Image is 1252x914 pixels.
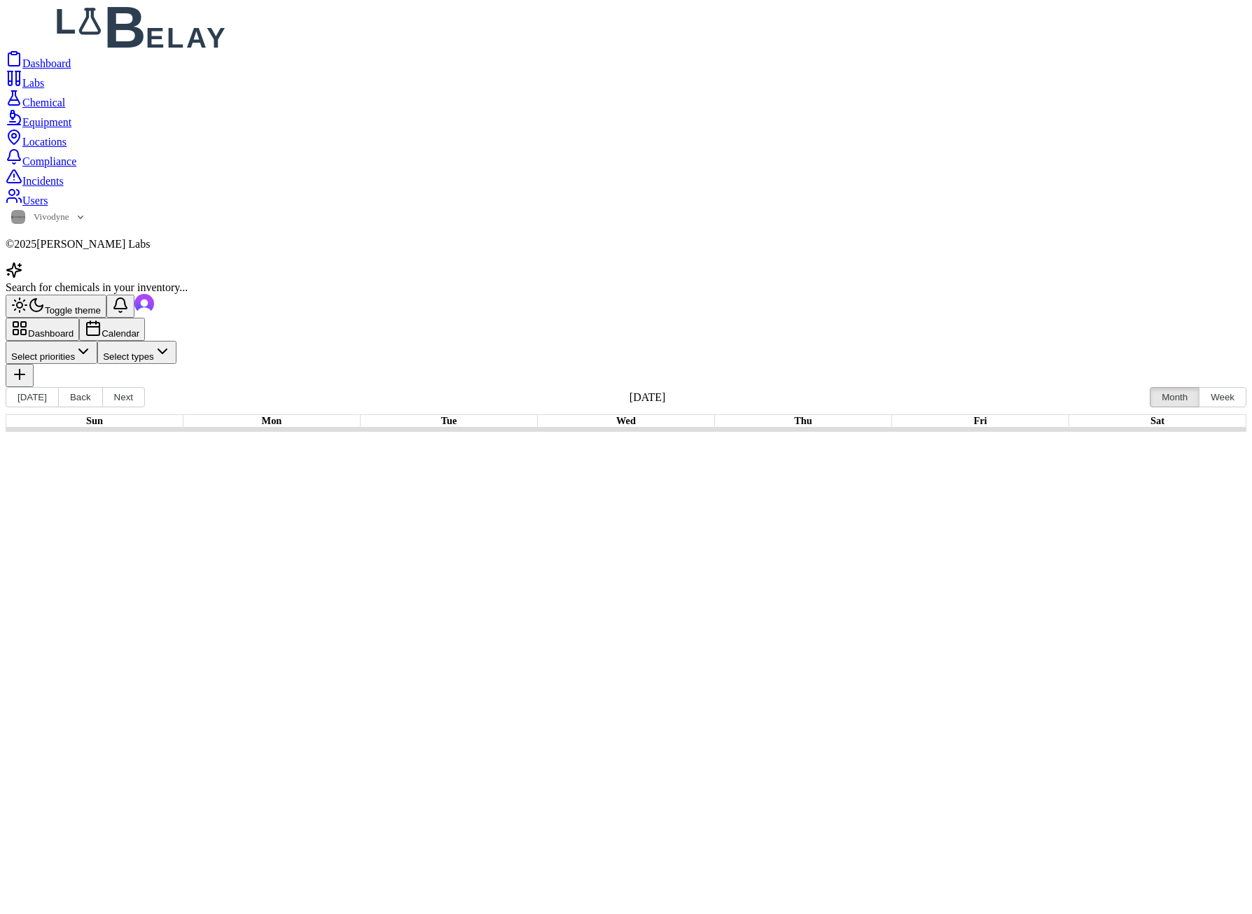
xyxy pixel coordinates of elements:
[6,6,356,48] img: Lab Belay Logo
[134,294,154,314] button: Open user button
[22,155,76,167] span: Compliance
[6,207,92,227] button: Open organization switcher
[6,373,34,385] a: Add Task
[794,415,812,426] span: Thu
[22,77,44,89] span: Labs
[11,351,75,362] span: Select priorities
[1150,415,1164,426] span: Sat
[6,364,34,387] button: Add Task
[145,391,1150,404] span: [DATE]
[6,168,1246,188] a: Incidents
[22,57,71,69] span: Dashboard
[6,281,188,293] span: Search for chemicals in your inventory...
[441,415,457,426] span: Tue
[102,387,145,407] button: Next
[6,414,1246,432] div: Month View
[97,341,176,364] button: Select types
[11,210,25,224] img: Vivodyne
[973,415,987,426] span: Fri
[134,294,154,314] img: Lois Tolvinski
[103,351,154,362] span: Select types
[6,341,97,364] button: Select priorities
[1150,387,1199,407] button: Month
[6,387,59,407] button: [DATE]
[86,415,103,426] span: Sun
[6,129,1246,148] a: Locations
[58,387,103,407] button: Back
[22,195,48,206] span: Users
[22,175,64,187] span: Incidents
[106,295,134,318] button: Messages
[6,238,1246,251] p: © 2025 [PERSON_NAME] Labs
[22,116,71,128] span: Equipment
[262,415,282,426] span: Mon
[6,70,1246,90] a: Labs
[616,415,636,426] span: Wed
[6,90,1246,109] a: Chemical
[6,50,1246,70] a: Dashboard
[6,318,79,341] button: Dashboard
[6,188,1246,207] a: Users
[22,136,67,148] span: Locations
[6,109,1246,129] a: Equipment
[45,305,101,316] span: Toggle theme
[6,148,1246,168] a: Compliance
[6,295,106,318] button: Toggle theme
[1199,387,1246,407] button: Week
[79,318,145,341] button: Calendar
[22,97,65,108] span: Chemical
[34,211,69,223] span: Vivodyne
